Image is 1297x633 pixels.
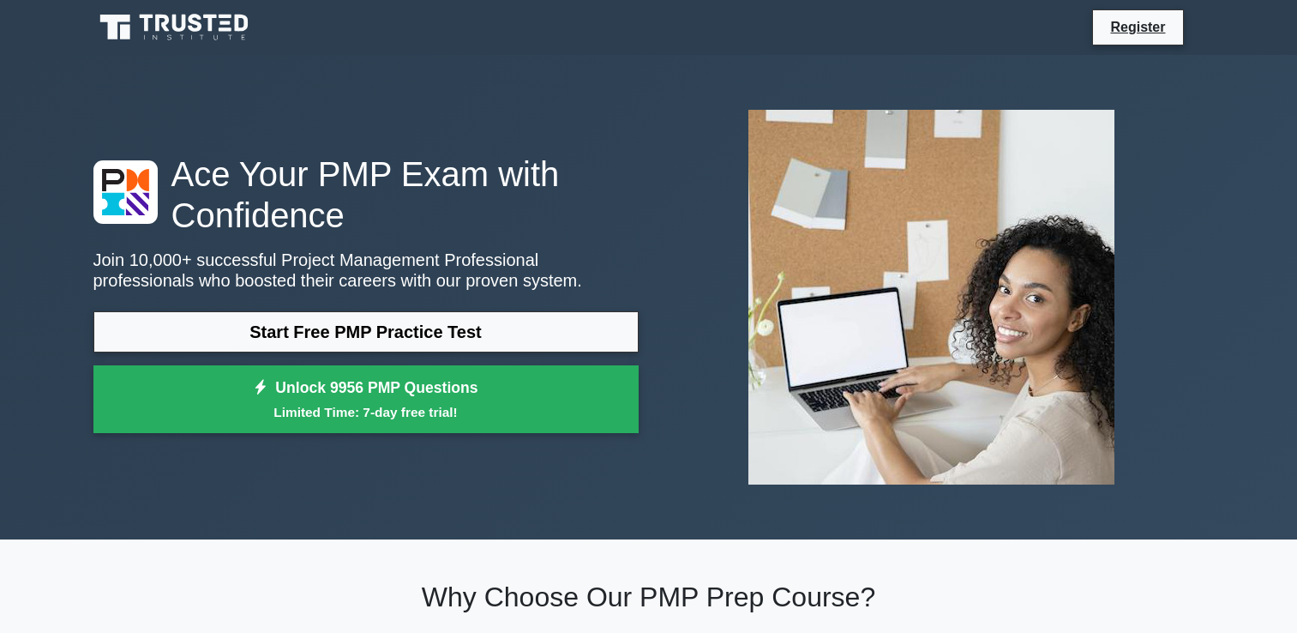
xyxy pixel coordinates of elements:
[93,365,639,434] a: Unlock 9956 PMP QuestionsLimited Time: 7-day free trial!
[93,154,639,236] h1: Ace Your PMP Exam with Confidence
[93,581,1204,613] h2: Why Choose Our PMP Prep Course?
[93,311,639,353] a: Start Free PMP Practice Test
[1100,16,1175,38] a: Register
[115,402,617,422] small: Limited Time: 7-day free trial!
[93,250,639,291] p: Join 10,000+ successful Project Management Professional professionals who boosted their careers w...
